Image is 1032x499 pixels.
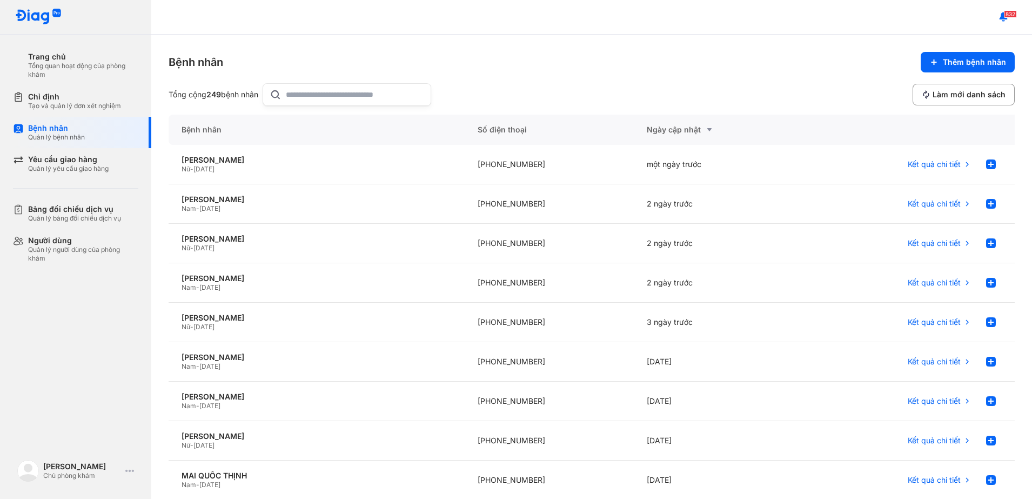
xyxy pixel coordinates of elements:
div: [PHONE_NUMBER] [465,145,634,184]
div: 3 ngày trước [634,303,803,342]
div: Tổng quan hoạt động của phòng khám [28,62,138,79]
div: [PERSON_NAME] [182,195,452,204]
div: Ngày cập nhật [647,123,790,136]
span: - [196,362,199,370]
img: logo [17,460,39,482]
span: Kết quả chi tiết [908,199,961,209]
div: 2 ngày trước [634,224,803,263]
div: [PHONE_NUMBER] [465,342,634,382]
div: Chỉ định [28,92,121,102]
span: Kết quả chi tiết [908,396,961,406]
span: [DATE] [199,402,220,410]
div: Quản lý bảng đối chiếu dịch vụ [28,214,121,223]
span: Kết quả chi tiết [908,238,961,248]
div: Quản lý yêu cầu giao hàng [28,164,109,173]
span: Kết quả chi tiết [908,475,961,485]
div: [DATE] [634,382,803,421]
div: 2 ngày trước [634,263,803,303]
div: [PERSON_NAME] [43,462,121,471]
div: Bảng đối chiếu dịch vụ [28,204,121,214]
span: Nam [182,481,196,489]
span: Nam [182,402,196,410]
div: [PHONE_NUMBER] [465,263,634,303]
div: Tổng cộng bệnh nhân [169,90,258,99]
span: - [190,165,193,173]
span: - [196,402,199,410]
div: [PERSON_NAME] [182,352,452,362]
span: - [196,283,199,291]
div: Tạo và quản lý đơn xét nghiệm [28,102,121,110]
div: Trang chủ [28,52,138,62]
img: logo [15,9,62,25]
span: - [190,244,193,252]
button: Làm mới danh sách [913,84,1015,105]
div: [PERSON_NAME] [182,431,452,441]
span: - [190,323,193,331]
span: Nữ [182,244,190,252]
span: [DATE] [193,441,215,449]
span: [DATE] [199,283,220,291]
div: [DATE] [634,342,803,382]
span: [DATE] [199,362,220,370]
div: Bệnh nhân [169,115,465,145]
div: Yêu cầu giao hàng [28,155,109,164]
span: Kết quả chi tiết [908,278,961,288]
span: [DATE] [193,165,215,173]
span: 249 [206,90,221,99]
div: Người dùng [28,236,138,245]
div: [PHONE_NUMBER] [465,421,634,461]
div: Bệnh nhân [169,55,223,70]
span: Nam [182,362,196,370]
span: Kết quả chi tiết [908,317,961,327]
span: Nữ [182,441,190,449]
div: [PHONE_NUMBER] [465,224,634,263]
div: một ngày trước [634,145,803,184]
span: Nam [182,204,196,212]
span: [DATE] [193,323,215,331]
div: [PERSON_NAME] [182,155,452,165]
div: [PERSON_NAME] [182,274,452,283]
span: [DATE] [193,244,215,252]
span: - [190,441,193,449]
span: [DATE] [199,481,220,489]
div: Chủ phòng khám [43,471,121,480]
span: Làm mới danh sách [933,90,1006,99]
div: Bệnh nhân [28,123,85,133]
span: Nữ [182,165,190,173]
div: [PHONE_NUMBER] [465,303,634,342]
span: Nữ [182,323,190,331]
div: [PERSON_NAME] [182,313,452,323]
div: Quản lý người dùng của phòng khám [28,245,138,263]
span: Kết quả chi tiết [908,357,961,367]
div: [PERSON_NAME] [182,234,452,244]
div: [PERSON_NAME] [182,392,452,402]
div: [PHONE_NUMBER] [465,184,634,224]
div: [DATE] [634,421,803,461]
button: Thêm bệnh nhân [921,52,1015,72]
div: [PHONE_NUMBER] [465,382,634,421]
span: [DATE] [199,204,220,212]
div: Quản lý bệnh nhân [28,133,85,142]
span: Kết quả chi tiết [908,159,961,169]
span: Thêm bệnh nhân [943,57,1006,67]
span: 832 [1004,10,1017,18]
div: 2 ngày trước [634,184,803,224]
span: Nam [182,283,196,291]
span: - [196,481,199,489]
span: - [196,204,199,212]
div: MAI QUỐC THỊNH [182,471,452,481]
div: Số điện thoại [465,115,634,145]
span: Kết quả chi tiết [908,436,961,445]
